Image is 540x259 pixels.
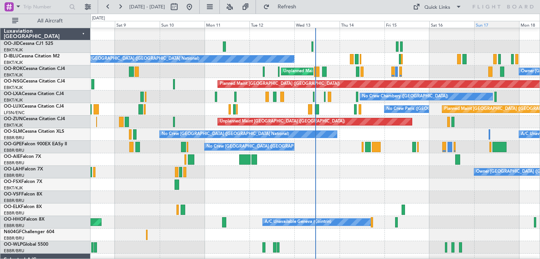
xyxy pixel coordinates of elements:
[4,148,24,153] a: EBBR/BRU
[4,47,23,53] a: EBKT/KJK
[4,72,23,78] a: EBKT/KJK
[4,104,22,109] span: OO-LUX
[4,117,23,121] span: OO-ZUN
[265,216,331,228] div: A/C Unavailable Geneva (Cointrin)
[4,54,19,59] span: D-IBLU
[220,78,340,90] div: Planned Maint [GEOGRAPHIC_DATA] ([GEOGRAPHIC_DATA])
[4,248,24,254] a: EBBR/BRU
[4,167,43,172] a: OO-LAHFalcon 7X
[4,242,48,247] a: OO-WLPGlobal 5500
[4,205,42,209] a: OO-ELKFalcon 8X
[384,21,429,28] div: Fri 15
[294,21,339,28] div: Wed 13
[160,21,205,28] div: Sun 10
[4,173,24,178] a: EBBR/BRU
[340,21,384,28] div: Thu 14
[409,1,465,13] button: Quick Links
[115,21,160,28] div: Sat 9
[4,41,20,46] span: OO-JID
[424,4,450,11] div: Quick Links
[92,15,105,22] div: [DATE]
[4,104,64,109] a: OO-LUXCessna Citation CJ4
[4,160,24,166] a: EBBR/BRU
[4,217,24,222] span: OO-HHO
[4,135,24,141] a: EBBR/BRU
[4,92,64,96] a: OO-LXACessna Citation CJ4
[4,110,25,116] a: LFSN/ENC
[4,117,65,121] a: OO-ZUNCessna Citation CJ4
[72,53,199,65] div: No Crew [GEOGRAPHIC_DATA] ([GEOGRAPHIC_DATA] National)
[4,180,21,184] span: OO-FSX
[70,21,115,28] div: Fri 8
[4,205,21,209] span: OO-ELK
[4,129,22,134] span: OO-SLM
[362,91,448,102] div: No Crew Chambery ([GEOGRAPHIC_DATA])
[4,217,44,222] a: OO-HHOFalcon 8X
[206,141,334,153] div: No Crew [GEOGRAPHIC_DATA] ([GEOGRAPHIC_DATA] National)
[386,103,462,115] div: No Crew Paris ([GEOGRAPHIC_DATA])
[20,18,80,24] span: All Aircraft
[4,235,24,241] a: EBBR/BRU
[4,79,23,84] span: OO-NSG
[429,21,474,28] div: Sat 16
[4,242,22,247] span: OO-WLP
[4,67,65,71] a: OO-ROKCessna Citation CJ4
[4,154,41,159] a: OO-AIEFalcon 7X
[4,129,64,134] a: OO-SLMCessna Citation XLS
[249,21,294,28] div: Tue 12
[4,167,22,172] span: OO-LAH
[220,116,345,127] div: Unplanned Maint [GEOGRAPHIC_DATA] ([GEOGRAPHIC_DATA])
[4,230,22,234] span: N604GF
[8,15,83,27] button: All Aircraft
[4,142,67,146] a: OO-GPEFalcon 900EX EASy II
[4,54,60,59] a: D-IBLUCessna Citation M2
[260,1,305,13] button: Refresh
[4,97,23,103] a: EBKT/KJK
[271,4,303,10] span: Refresh
[4,85,23,91] a: EBKT/KJK
[4,67,23,71] span: OO-ROK
[4,79,65,84] a: OO-NSGCessna Citation CJ4
[4,230,54,234] a: N604GFChallenger 604
[23,1,67,13] input: Trip Number
[283,66,406,77] div: Unplanned Maint [GEOGRAPHIC_DATA]-[GEOGRAPHIC_DATA]
[129,3,165,10] span: [DATE] - [DATE]
[4,180,42,184] a: OO-FSXFalcon 7X
[4,154,20,159] span: OO-AIE
[4,223,24,229] a: EBBR/BRU
[4,198,24,203] a: EBBR/BRU
[4,41,53,46] a: OO-JIDCessna CJ1 525
[4,122,23,128] a: EBKT/KJK
[205,21,249,28] div: Mon 11
[4,185,23,191] a: EBKT/KJK
[4,192,21,197] span: OO-VSF
[4,60,23,65] a: EBKT/KJK
[474,21,519,28] div: Sun 17
[4,92,22,96] span: OO-LXA
[162,129,289,140] div: No Crew [GEOGRAPHIC_DATA] ([GEOGRAPHIC_DATA] National)
[4,142,22,146] span: OO-GPE
[4,192,42,197] a: OO-VSFFalcon 8X
[4,210,24,216] a: EBBR/BRU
